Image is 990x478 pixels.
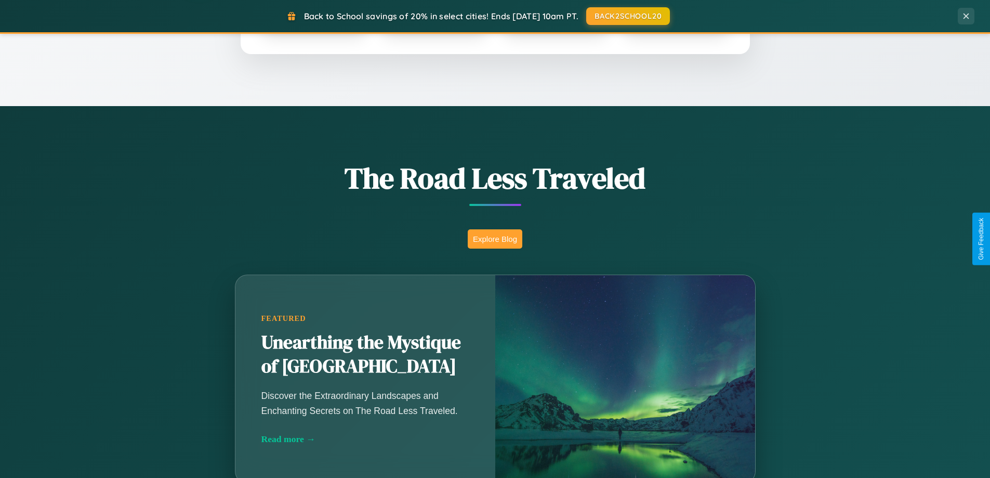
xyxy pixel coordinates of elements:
[261,331,469,379] h2: Unearthing the Mystique of [GEOGRAPHIC_DATA]
[304,11,578,21] span: Back to School savings of 20% in select cities! Ends [DATE] 10am PT.
[183,158,807,198] h1: The Road Less Traveled
[586,7,670,25] button: BACK2SCHOOL20
[468,229,522,249] button: Explore Blog
[978,218,985,260] div: Give Feedback
[261,434,469,445] div: Read more →
[261,389,469,418] p: Discover the Extraordinary Landscapes and Enchanting Secrets on The Road Less Traveled.
[261,314,469,323] div: Featured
